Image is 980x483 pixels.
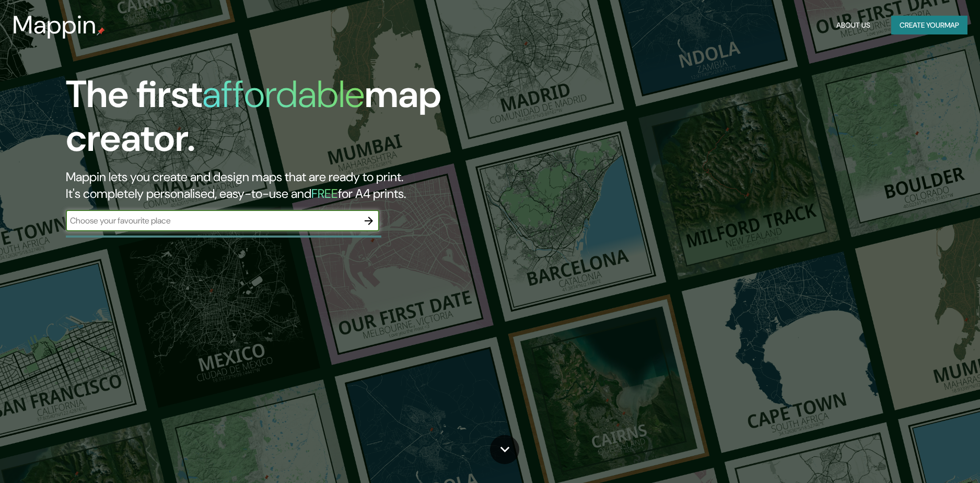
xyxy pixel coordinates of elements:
h3: Mappin [13,10,97,40]
h1: affordable [202,70,365,119]
button: Create yourmap [891,16,967,35]
img: mappin-pin [97,27,105,36]
h2: Mappin lets you create and design maps that are ready to print. It's completely personalised, eas... [66,169,556,202]
button: About Us [832,16,874,35]
h5: FREE [311,185,338,202]
input: Choose your favourite place [66,215,358,227]
h1: The first map creator. [66,73,556,169]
